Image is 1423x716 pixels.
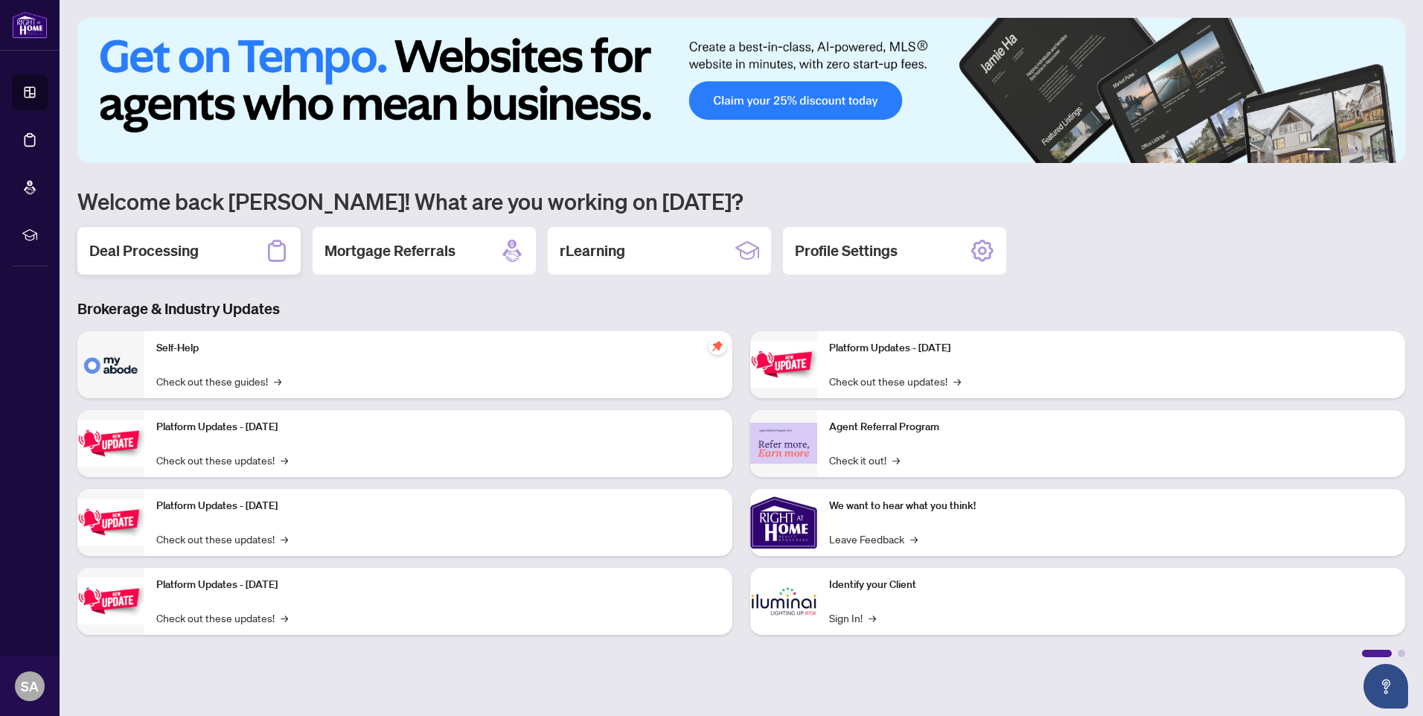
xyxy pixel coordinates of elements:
a: Check out these updates!→ [156,610,288,626]
img: Identify your Client [750,568,817,635]
span: → [953,373,961,389]
span: → [281,531,288,547]
h1: Welcome back [PERSON_NAME]! What are you working on [DATE]? [77,187,1405,215]
h2: Deal Processing [89,240,199,261]
img: Slide 0 [77,18,1405,163]
span: SA [21,676,39,697]
button: 2 [1337,148,1343,154]
p: Agent Referral Program [829,419,1393,435]
button: 4 [1360,148,1366,154]
p: We want to hear what you think! [829,498,1393,514]
button: 3 [1349,148,1355,154]
img: Platform Updates - June 23, 2025 [750,341,817,388]
img: Agent Referral Program [750,423,817,464]
span: pushpin [709,337,726,355]
button: 1 [1307,148,1331,154]
button: Open asap [1363,664,1408,709]
p: Platform Updates - [DATE] [156,498,720,514]
span: → [910,531,918,547]
a: Check out these updates!→ [829,373,961,389]
a: Check out these guides!→ [156,373,281,389]
img: We want to hear what you think! [750,489,817,556]
a: Check it out!→ [829,452,900,468]
img: Platform Updates - July 8, 2025 [77,578,144,624]
p: Platform Updates - [DATE] [156,419,720,435]
h2: rLearning [560,240,625,261]
span: → [892,452,900,468]
p: Self-Help [156,340,720,357]
h3: Brokerage & Industry Updates [77,298,1405,319]
h2: Mortgage Referrals [324,240,455,261]
a: Leave Feedback→ [829,531,918,547]
h2: Profile Settings [795,240,898,261]
p: Platform Updates - [DATE] [829,340,1393,357]
span: → [281,610,288,626]
button: 5 [1372,148,1378,154]
img: Self-Help [77,331,144,398]
p: Platform Updates - [DATE] [156,577,720,593]
a: Check out these updates!→ [156,531,288,547]
button: 6 [1384,148,1390,154]
img: Platform Updates - July 21, 2025 [77,499,144,546]
span: → [281,452,288,468]
img: logo [12,11,48,39]
span: → [274,373,281,389]
p: Identify your Client [829,577,1393,593]
a: Sign In!→ [829,610,876,626]
a: Check out these updates!→ [156,452,288,468]
img: Platform Updates - September 16, 2025 [77,420,144,467]
span: → [869,610,876,626]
